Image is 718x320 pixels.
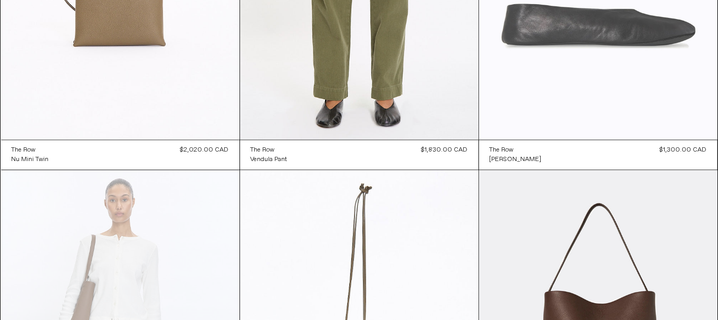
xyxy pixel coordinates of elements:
[490,145,542,155] a: The Row
[251,155,288,164] a: Vendula Pant
[251,145,288,155] a: The Row
[12,145,49,155] a: The Row
[180,145,229,155] div: $2,020.00 CAD
[490,155,542,164] a: [PERSON_NAME]
[12,155,49,164] a: Nu Mini Twin
[490,146,514,155] div: The Row
[12,146,36,155] div: The Row
[251,146,275,155] div: The Row
[422,145,468,155] div: $1,830.00 CAD
[660,145,707,155] div: $1,300.00 CAD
